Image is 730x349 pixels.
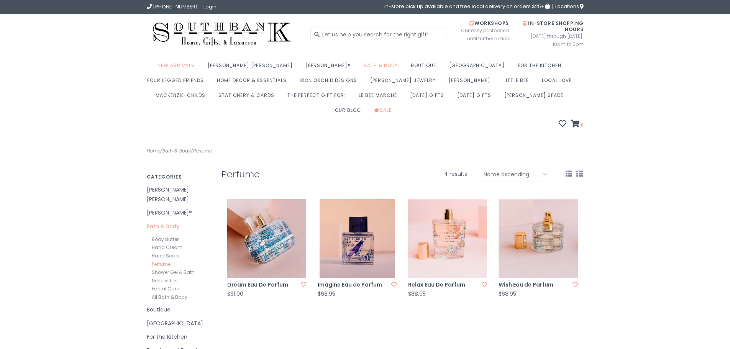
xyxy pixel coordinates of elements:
img: Margot Elena Imagine Eau de Parfum [318,199,397,278]
a: Facial Care [152,285,179,292]
span: [DATE] through [DATE]: 10am to 5pm [520,32,584,48]
a: New Arrivals [157,60,198,75]
a: Add to wishlist [573,281,578,288]
h3: Categories [147,174,210,179]
a: [PHONE_NUMBER] [147,3,198,10]
a: Login [203,3,217,10]
span: in-store pick up available and free local delivery on orders $25+ [384,4,550,9]
a: [DATE] Gifts [410,90,448,105]
a: [PERSON_NAME] [449,75,494,90]
a: Wish Eau de Parfum [499,280,570,290]
a: All Bath & Body [152,294,187,300]
a: [PERSON_NAME]® [147,208,210,218]
a: Sale [374,105,395,120]
a: For the Kitchen [147,332,210,342]
div: $68.95 [408,291,426,297]
img: Margot Elena Wish Eau de Parfum [499,199,577,278]
a: Perfume [152,261,171,267]
a: Home [147,147,160,154]
a: 0 [571,121,584,128]
a: Four Legged Friends [147,75,208,90]
a: Iron Orchid Designs [300,75,361,90]
span: Workshops [469,20,509,26]
a: Stationery & Cards [218,90,278,105]
a: Relax Eau De Parfum [408,280,479,290]
a: Le Bee Marché [359,90,401,105]
a: Locations [552,4,584,9]
img: Margot Elena Dream Eau De Parfum [227,199,306,278]
div: $68.95 [318,291,335,297]
a: [PERSON_NAME] Spade [504,90,567,105]
span: Locations [555,3,584,10]
div: $61.00 [227,291,243,297]
span: Currently postponed until further notice [451,26,509,43]
a: Add to wishlist [391,281,397,288]
a: Add to wishlist [482,281,487,288]
a: [PERSON_NAME] [PERSON_NAME] [147,185,210,204]
a: Our Blog [335,105,365,120]
a: [DATE] Gifts [457,90,495,105]
a: Add to wishlist [301,281,306,288]
a: Home Decor & Essentials [217,75,290,90]
a: Bath & Body [162,147,191,154]
a: Boutique [147,305,210,315]
span: [PHONE_NUMBER] [153,3,198,10]
img: Southbank Gift Company -- Home, Gifts, and Luxuries [147,20,298,49]
h1: Perfume [221,169,383,179]
a: For the Kitchen [518,60,565,75]
a: MacKenzie-Childs [156,90,209,105]
a: Dream Eau De Parfum [227,280,299,290]
a: Shower Gel & Bath Necessities [152,269,195,284]
input: Let us help you search for the right gift! [310,28,446,41]
a: [PERSON_NAME] Jewelry [370,75,440,90]
span: In-Store Shopping Hours [523,20,584,33]
img: Margot Elena Relax Eau De Parfum [408,199,487,278]
a: Hand Cream [152,244,182,251]
div: $68.95 [499,291,516,297]
a: Perfume [193,147,212,154]
a: [GEOGRAPHIC_DATA] [147,319,210,328]
div: / / [141,147,365,155]
a: Local Love [542,75,576,90]
a: Bath & Body [147,222,210,231]
a: Body Butter [152,236,179,242]
a: [PERSON_NAME]® [306,60,354,75]
a: Bath & Body [364,60,402,75]
span: 0 [580,122,584,128]
a: Hand Soap [152,252,179,259]
a: Boutique [411,60,440,75]
a: Imagine Eau de Parfum [318,280,389,290]
a: [PERSON_NAME] [PERSON_NAME] [208,60,297,75]
span: 4 results [444,170,467,178]
a: Little Bee [504,75,533,90]
a: [GEOGRAPHIC_DATA] [449,60,509,75]
a: The perfect gift for: [287,90,349,105]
